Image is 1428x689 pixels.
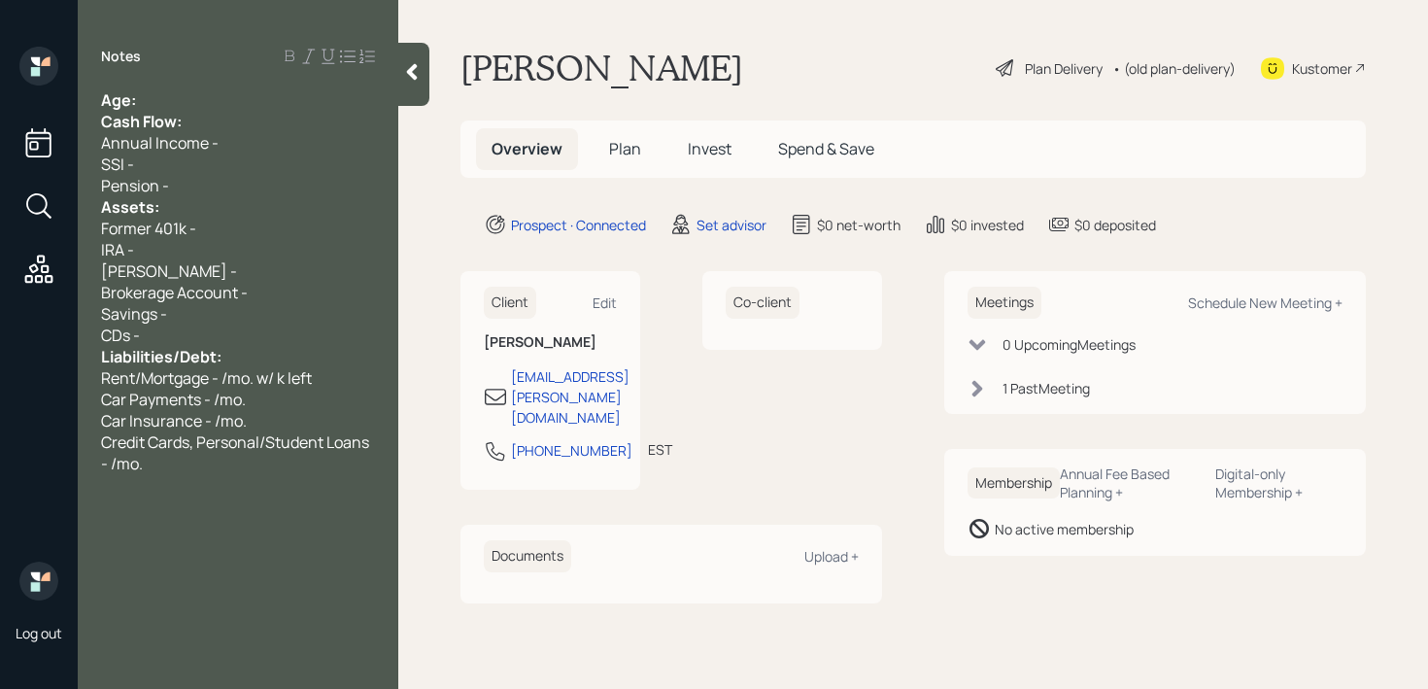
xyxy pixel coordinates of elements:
h6: Client [484,287,536,319]
div: [PHONE_NUMBER] [511,440,632,461]
h6: Meetings [968,287,1041,319]
span: Plan [609,138,641,159]
span: Cash Flow: [101,111,182,132]
h6: Co-client [726,287,799,319]
span: Brokerage Account - [101,282,248,303]
div: $0 deposited [1074,215,1156,235]
span: Rent/Mortgage - /mo. w/ k left [101,367,312,389]
div: EST [648,439,672,460]
div: Plan Delivery [1025,58,1103,79]
span: Pension - [101,175,169,196]
label: Notes [101,47,141,66]
span: Car Payments - /mo. [101,389,246,410]
div: Digital-only Membership + [1215,465,1343,501]
div: Schedule New Meeting + [1188,293,1343,312]
div: $0 invested [951,215,1024,235]
div: Annual Fee Based Planning + [1060,465,1200,501]
div: $0 net-worth [817,215,901,235]
div: • (old plan-delivery) [1112,58,1236,79]
span: Spend & Save [778,138,874,159]
span: Liabilities/Debt: [101,346,221,367]
span: Age: [101,89,136,111]
div: Log out [16,624,62,642]
span: Assets: [101,196,159,218]
div: Edit [593,293,617,312]
img: retirable_logo.png [19,562,58,601]
div: Kustomer [1292,58,1352,79]
div: 1 Past Meeting [1003,378,1090,398]
span: IRA - [101,239,134,260]
span: CDs - [101,325,140,346]
div: Upload + [804,547,859,566]
div: Set advisor [697,215,766,235]
div: 0 Upcoming Meeting s [1003,334,1136,355]
h6: Documents [484,540,571,572]
span: Overview [492,138,562,159]
span: Credit Cards, Personal/Student Loans - /mo. [101,431,372,474]
span: Former 401k - [101,218,196,239]
span: Car Insurance - /mo. [101,410,247,431]
div: [EMAIL_ADDRESS][PERSON_NAME][DOMAIN_NAME] [511,366,629,428]
h6: Membership [968,467,1060,500]
h6: [PERSON_NAME] [484,334,617,351]
span: Invest [688,138,731,159]
span: Annual Income - [101,132,219,154]
div: No active membership [995,519,1134,539]
h1: [PERSON_NAME] [460,47,743,89]
span: Savings - [101,303,167,325]
div: Prospect · Connected [511,215,646,235]
span: [PERSON_NAME] - [101,260,237,282]
span: SSI - [101,154,134,175]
